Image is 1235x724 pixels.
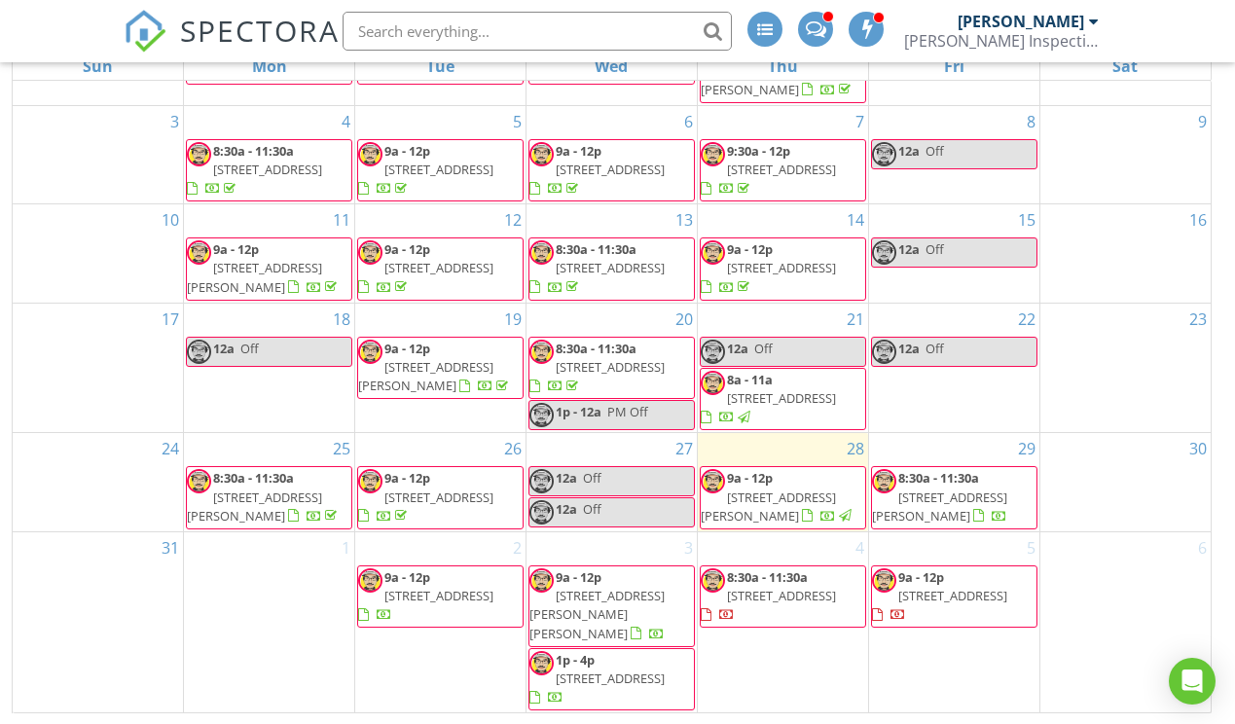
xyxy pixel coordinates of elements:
[527,204,698,304] td: Go to August 13, 2025
[727,371,773,388] span: 8a - 11a
[1014,433,1039,464] a: Go to August 29, 2025
[843,204,868,235] a: Go to August 14, 2025
[843,304,868,335] a: Go to August 21, 2025
[583,500,601,518] span: Off
[701,469,725,493] img: avatar_updated.png
[186,237,352,301] a: 9a - 12p [STREET_ADDRESS][PERSON_NAME]
[358,469,382,493] img: avatar_updated.png
[384,469,430,487] span: 9a - 12p
[727,469,773,487] span: 9a - 12p
[1039,303,1211,433] td: Go to August 23, 2025
[754,340,773,357] span: Off
[528,337,695,400] a: 8:30a - 11:30a [STREET_ADDRESS]
[701,240,725,265] img: avatar_updated.png
[529,240,665,295] a: 8:30a - 11:30a [STREET_ADDRESS]
[871,565,1037,629] a: 9a - 12p [STREET_ADDRESS]
[527,531,698,712] td: Go to September 3, 2025
[384,142,430,160] span: 9a - 12p
[184,433,355,532] td: Go to August 25, 2025
[556,259,665,276] span: [STREET_ADDRESS]
[1039,204,1211,304] td: Go to August 16, 2025
[384,259,493,276] span: [STREET_ADDRESS]
[166,106,183,137] a: Go to August 3, 2025
[672,304,697,335] a: Go to August 20, 2025
[680,532,697,563] a: Go to September 3, 2025
[701,568,725,593] img: avatar_updated.png
[701,568,836,623] a: 8:30a - 11:30a [STREET_ADDRESS]
[852,106,868,137] a: Go to August 7, 2025
[357,565,524,629] a: 9a - 12p [STREET_ADDRESS]
[500,304,526,335] a: Go to August 19, 2025
[158,304,183,335] a: Go to August 17, 2025
[500,204,526,235] a: Go to August 12, 2025
[500,433,526,464] a: Go to August 26, 2025
[338,532,354,563] a: Go to September 1, 2025
[1108,53,1142,80] a: Saturday
[727,240,773,258] span: 9a - 12p
[355,204,527,304] td: Go to August 12, 2025
[680,106,697,137] a: Go to August 6, 2025
[727,568,808,586] span: 8:30a - 11:30a
[528,237,695,301] a: 8:30a - 11:30a [STREET_ADDRESS]
[556,161,665,178] span: [STREET_ADDRESS]
[329,433,354,464] a: Go to August 25, 2025
[672,204,697,235] a: Go to August 13, 2025
[358,358,493,394] span: [STREET_ADDRESS][PERSON_NAME]
[358,469,493,524] a: 9a - 12p [STREET_ADDRESS]
[529,469,554,493] img: avatar_updated.png
[701,489,836,525] span: [STREET_ADDRESS][PERSON_NAME]
[727,142,790,160] span: 9:30a - 12p
[343,12,732,51] input: Search everything...
[329,304,354,335] a: Go to August 18, 2025
[701,24,854,98] a: [STREET_ADDRESS][PERSON_NAME][PERSON_NAME]
[868,105,1039,204] td: Go to August 8, 2025
[1185,204,1211,235] a: Go to August 16, 2025
[158,433,183,464] a: Go to August 24, 2025
[1194,106,1211,137] a: Go to August 9, 2025
[843,433,868,464] a: Go to August 28, 2025
[509,532,526,563] a: Go to September 2, 2025
[357,466,524,529] a: 9a - 12p [STREET_ADDRESS]
[727,389,836,407] span: [STREET_ADDRESS]
[529,142,554,166] img: avatar_updated.png
[1194,532,1211,563] a: Go to September 6, 2025
[1039,433,1211,532] td: Go to August 30, 2025
[529,651,554,675] img: avatar_updated.png
[697,204,868,304] td: Go to August 14, 2025
[358,142,382,166] img: avatar_updated.png
[187,240,211,265] img: avatar_updated.png
[701,43,836,97] span: [STREET_ADDRESS][PERSON_NAME][PERSON_NAME]
[357,139,524,202] a: 9a - 12p [STREET_ADDRESS]
[556,358,665,376] span: [STREET_ADDRESS]
[124,26,340,67] a: SPECTORA
[700,237,866,301] a: 9a - 12p [STREET_ADDRESS]
[556,500,577,518] span: 12a
[872,142,896,166] img: avatar_updated.png
[701,142,725,166] img: avatar_updated.png
[697,303,868,433] td: Go to August 21, 2025
[701,469,854,524] a: 9a - 12p [STREET_ADDRESS][PERSON_NAME]
[872,568,896,593] img: avatar_updated.png
[872,469,896,493] img: avatar_updated.png
[79,53,117,80] a: Sunday
[1039,105,1211,204] td: Go to August 9, 2025
[926,142,944,160] span: Off
[727,340,748,357] span: 12a
[357,337,524,400] a: 9a - 12p [STREET_ADDRESS][PERSON_NAME]
[422,53,458,80] a: Tuesday
[355,303,527,433] td: Go to August 19, 2025
[529,340,665,394] a: 8:30a - 11:30a [STREET_ADDRESS]
[529,403,554,427] img: avatar_updated.png
[213,340,235,357] span: 12a
[358,340,382,364] img: avatar_updated.png
[329,204,354,235] a: Go to August 11, 2025
[529,651,665,706] a: 1p - 4p [STREET_ADDRESS]
[240,340,259,357] span: Off
[556,240,636,258] span: 8:30a - 11:30a
[701,240,836,295] a: 9a - 12p [STREET_ADDRESS]
[355,105,527,204] td: Go to August 5, 2025
[556,568,601,586] span: 9a - 12p
[556,469,577,487] span: 12a
[184,204,355,304] td: Go to August 11, 2025
[1014,204,1039,235] a: Go to August 15, 2025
